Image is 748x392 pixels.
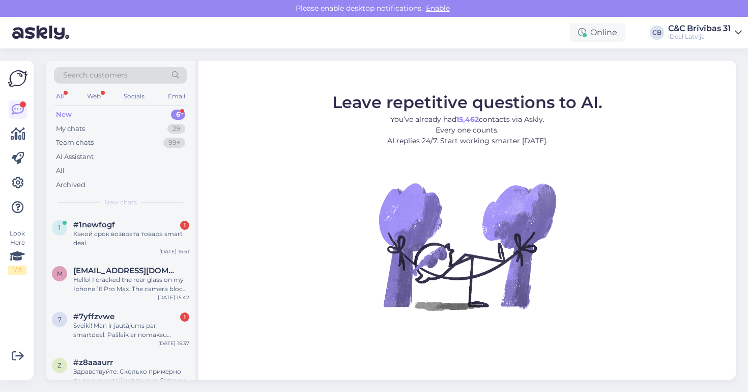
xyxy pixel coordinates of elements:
span: #7yffzvwe [73,312,114,321]
img: Askly Logo [8,69,27,88]
div: [DATE] 15:42 [158,294,189,301]
span: New chats [104,198,137,207]
div: AI Assistant [56,152,94,162]
div: My chats [56,124,85,134]
div: Archived [56,180,85,190]
div: iDeal Latvija [668,33,731,41]
div: New [56,110,72,120]
span: Enable [423,4,453,13]
span: m [57,270,63,277]
div: All [54,90,66,103]
div: [DATE] 15:51 [159,248,189,255]
a: C&C Brīvības 31iDeal Latvija [668,24,742,41]
div: 6 [171,110,185,120]
b: 15,462 [456,115,479,124]
div: C&C Brīvības 31 [668,24,731,33]
div: All [56,166,65,176]
div: Sveiki! Man ir jautājums par smartdeal. Pašlaik ar nomaksu “smartdeal” maksāju par savu tālruni. ... [73,321,189,339]
div: 99+ [163,138,185,148]
span: 1 [59,224,61,231]
div: Look Here [8,229,26,275]
span: z [57,361,62,369]
img: No Chat active [376,154,559,338]
div: Здравствуйте. Сколько примерно по времени займет замена батареи на iPhone 15?(базовая модель) [73,367,189,385]
div: 29 [167,124,185,134]
span: Leave repetitive questions to AI. [332,92,602,112]
div: CB [650,25,664,40]
span: #1newfogf [73,220,115,229]
div: 1 [180,221,189,230]
p: You’ve already had contacts via Askly. Every one counts. AI replies 24/7. Start working smarter [... [332,114,602,146]
div: Team chats [56,138,94,148]
div: Socials [122,90,147,103]
span: #z8aaaurr [73,358,113,367]
div: 1 / 3 [8,266,26,275]
div: Hello! I cracked the rear glass on my Iphone 16 Pro Max. The camera block is untouched and ok. Is... [73,275,189,294]
div: [DATE] 15:37 [158,339,189,347]
div: Какой срок возврата товара smart deal [73,229,189,248]
div: Online [570,23,625,42]
span: Search customers [63,70,128,81]
span: mdengin4@gmail.com [73,266,179,275]
div: Web [85,90,103,103]
span: 7 [58,316,62,323]
div: Email [166,90,187,103]
div: 1 [180,312,189,322]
